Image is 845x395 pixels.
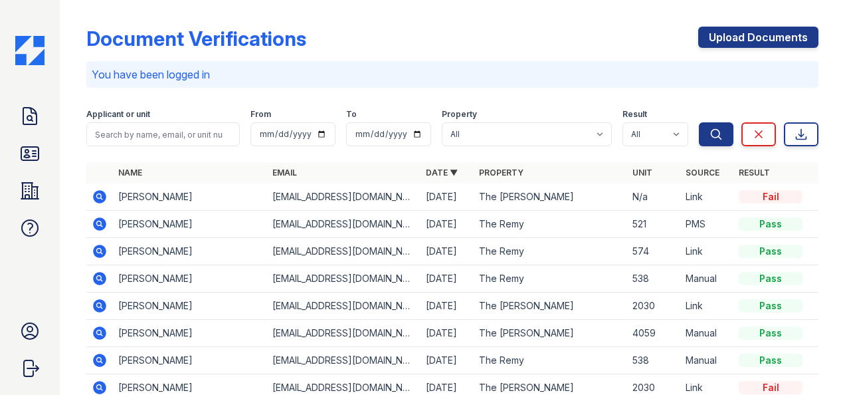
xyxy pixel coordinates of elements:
td: Manual [680,320,733,347]
div: Fail [739,190,802,203]
a: Property [479,168,523,178]
a: Name [118,168,142,178]
td: Manual [680,347,733,374]
div: Pass [739,354,802,367]
div: Pass [739,327,802,340]
td: 521 [627,211,680,238]
a: Date ▼ [426,168,458,178]
label: To [346,109,357,120]
td: N/a [627,184,680,211]
td: 574 [627,238,680,265]
td: [EMAIL_ADDRESS][DOMAIN_NAME] [267,184,421,211]
td: [DATE] [421,184,474,211]
td: 2030 [627,293,680,320]
p: You have been logged in [92,66,813,82]
td: [PERSON_NAME] [113,238,266,265]
a: Result [739,168,770,178]
td: [DATE] [421,293,474,320]
a: Unit [632,168,652,178]
div: Pass [739,299,802,313]
div: Pass [739,245,802,258]
td: [DATE] [421,211,474,238]
td: [PERSON_NAME] [113,184,266,211]
a: Email [272,168,297,178]
td: 538 [627,265,680,293]
td: Manual [680,265,733,293]
a: Upload Documents [698,27,818,48]
td: Link [680,238,733,265]
td: [DATE] [421,320,474,347]
td: The Remy [474,211,627,238]
td: 4059 [627,320,680,347]
label: Applicant or unit [86,109,150,120]
td: [EMAIL_ADDRESS][DOMAIN_NAME] [267,211,421,238]
td: The [PERSON_NAME] [474,184,627,211]
label: Result [622,109,647,120]
td: The [PERSON_NAME] [474,293,627,320]
div: Pass [739,217,802,231]
td: 538 [627,347,680,374]
td: [EMAIL_ADDRESS][DOMAIN_NAME] [267,347,421,374]
td: [EMAIL_ADDRESS][DOMAIN_NAME] [267,265,421,293]
div: Fail [739,381,802,394]
td: [PERSON_NAME] [113,347,266,374]
td: The [PERSON_NAME] [474,320,627,347]
label: From [250,109,271,120]
td: [PERSON_NAME] [113,293,266,320]
td: [DATE] [421,238,474,265]
td: [EMAIL_ADDRESS][DOMAIN_NAME] [267,238,421,265]
img: CE_Icon_Blue-c292c112584629df590d857e76928e9f676e5b41ef8f769ba2f05ee15b207248.png [15,36,45,65]
div: Document Verifications [86,27,306,51]
td: [PERSON_NAME] [113,320,266,347]
td: PMS [680,211,733,238]
td: Link [680,184,733,211]
td: The Remy [474,238,627,265]
input: Search by name, email, or unit number [86,122,240,146]
label: Property [442,109,477,120]
td: [EMAIL_ADDRESS][DOMAIN_NAME] [267,293,421,320]
td: [DATE] [421,265,474,293]
td: Link [680,293,733,320]
td: [EMAIL_ADDRESS][DOMAIN_NAME] [267,320,421,347]
td: [PERSON_NAME] [113,265,266,293]
a: Source [686,168,719,178]
td: [DATE] [421,347,474,374]
td: The Remy [474,347,627,374]
td: The Remy [474,265,627,293]
div: Pass [739,272,802,285]
td: [PERSON_NAME] [113,211,266,238]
